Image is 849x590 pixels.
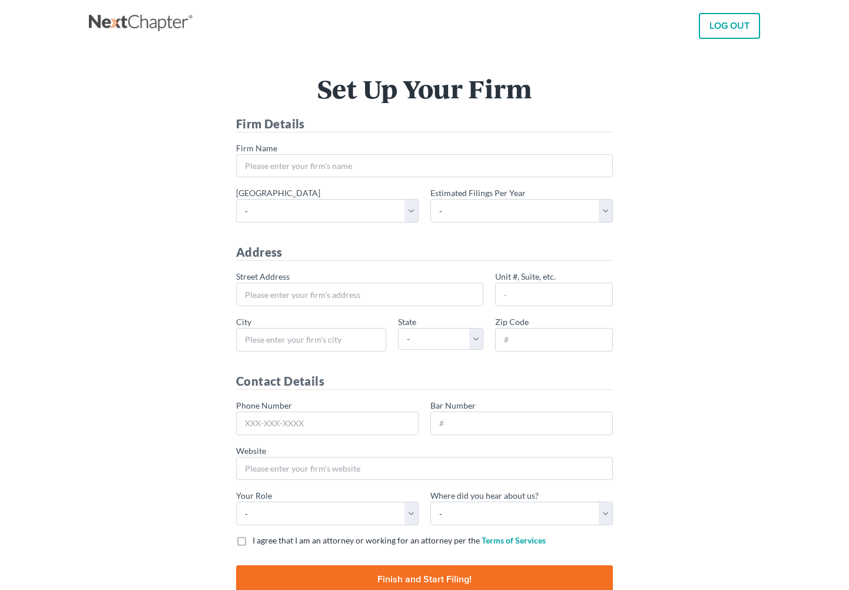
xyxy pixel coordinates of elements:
[101,76,748,101] h1: Set Up Your Firm
[495,316,529,328] label: Zip Code
[236,445,266,457] label: Website
[236,328,386,352] input: Plese enter your firm's city
[495,283,613,306] input: -
[236,115,613,132] h4: Firm Details
[398,316,416,328] label: State
[495,328,613,352] input: #
[236,244,613,261] h4: Address
[495,270,556,283] label: Unit #, Suite, etc.
[236,412,419,435] input: XXX-XXX-XXXX
[236,373,613,390] h4: Contact Details
[253,535,480,545] span: I agree that I am an attorney or working for an attorney per the
[482,535,546,545] a: Terms of Services
[236,283,483,306] input: Please enter your firm's address
[236,399,292,412] label: Phone Number
[699,13,760,39] a: LOG OUT
[236,457,613,480] input: Please enter your firm's website
[236,316,251,328] label: City
[430,399,476,412] label: Bar Number
[236,187,320,199] label: [GEOGRAPHIC_DATA]
[236,270,290,283] label: Street Address
[236,142,277,154] label: Firm Name
[430,412,613,435] input: #
[430,187,526,199] label: Estimated Filings Per Year
[236,489,272,502] label: Your Role
[236,154,613,178] input: Please enter your firm's name
[430,489,539,502] label: Where did you hear about us?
